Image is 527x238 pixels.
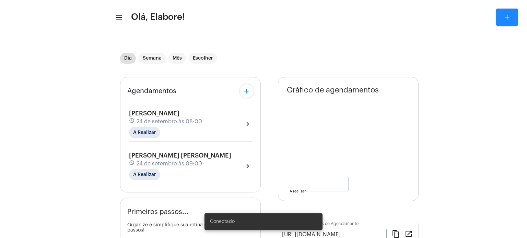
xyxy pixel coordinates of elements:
span: Conectado [210,218,235,225]
mat-chip: Mês [168,53,186,64]
mat-icon: add [503,13,511,21]
span: 24 de setembro às 09:00 [137,161,202,167]
mat-icon: content_copy [392,229,400,238]
mat-chip: Semana [139,53,166,64]
mat-chip: Escolher [189,53,217,64]
span: Organize e simplifique sua rotina em apenas três passos! [127,223,239,233]
mat-icon: open_in_new [405,229,413,238]
mat-chip: A Realizar [129,169,160,180]
span: Agendamentos [127,87,176,95]
mat-icon: add [243,87,251,95]
input: Link [282,231,386,238]
mat-icon: sidenav icon [115,13,122,22]
span: Primeiros passos... [127,208,188,216]
span: Gráfico de agendamentos [287,86,379,94]
text: A realizar [290,189,306,193]
mat-chip: A Realizar [129,127,160,138]
span: [PERSON_NAME] [129,110,179,116]
mat-icon: chevron_right [244,162,252,170]
mat-icon: schedule [129,160,135,167]
mat-icon: chevron_right [244,120,252,128]
mat-icon: schedule [129,118,135,125]
mat-chip: Dia [120,53,136,64]
span: 24 de setembro às 08:00 [137,118,202,125]
span: [PERSON_NAME] [PERSON_NAME] [129,152,231,159]
span: Olá, Elabore! [131,12,185,23]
